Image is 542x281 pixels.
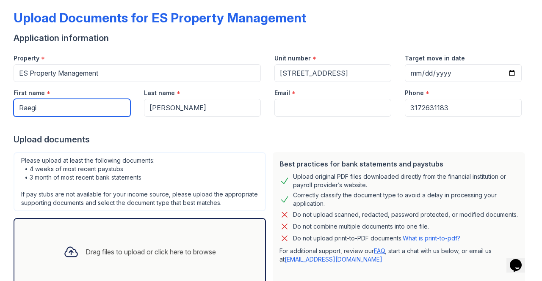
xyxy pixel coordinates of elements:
[293,172,518,189] div: Upload original PDF files downloaded directly from the financial institution or payroll provider’...
[506,247,534,273] iframe: chat widget
[293,234,460,243] p: Do not upload print-to-PDF documents.
[14,134,528,145] div: Upload documents
[374,247,385,254] a: FAQ
[405,54,465,63] label: Target move in date
[279,159,518,169] div: Best practices for bank statements and paystubs
[14,152,266,211] div: Please upload at least the following documents: • 4 weeks of most recent paystubs • 3 month of mo...
[14,10,306,25] div: Upload Documents for ES Property Management
[14,54,39,63] label: Property
[293,210,518,220] div: Do not upload scanned, redacted, password protected, or modified documents.
[293,191,518,208] div: Correctly classify the document type to avoid a delay in processing your application.
[285,256,382,263] a: [EMAIL_ADDRESS][DOMAIN_NAME]
[279,247,518,264] p: For additional support, review our , start a chat with us below, or email us at
[14,89,45,97] label: First name
[274,89,290,97] label: Email
[14,32,528,44] div: Application information
[274,54,311,63] label: Unit number
[144,89,175,97] label: Last name
[86,247,216,257] div: Drag files to upload or click here to browse
[293,221,429,232] div: Do not combine multiple documents into one file.
[403,235,460,242] a: What is print-to-pdf?
[405,89,424,97] label: Phone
